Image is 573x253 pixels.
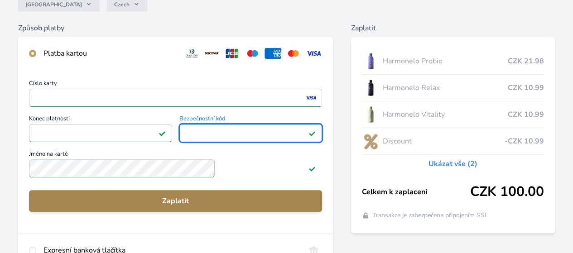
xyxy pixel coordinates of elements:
[383,82,508,93] span: Harmonelo Relax
[33,127,168,139] iframe: Iframe pro datum vypršení platnosti
[25,1,82,8] span: [GEOGRAPHIC_DATA]
[308,165,316,172] img: Platné pole
[179,116,323,124] span: Bezpečnostní kód
[183,127,318,139] iframe: Iframe pro bezpečnostní kód
[305,48,322,59] img: visa.svg
[383,136,505,147] span: Discount
[244,48,261,59] img: maestro.svg
[183,48,200,59] img: diners.svg
[362,186,470,197] span: Celkem k zaplacení
[505,136,544,147] span: -CZK 10.99
[362,130,379,153] img: discount-lo.png
[114,1,130,8] span: Czech
[429,158,477,169] a: Ukázat vše (2)
[383,109,508,120] span: Harmonelo Vitality
[285,48,302,59] img: mc.svg
[36,196,315,206] span: Zaplatit
[305,94,317,102] img: visa
[470,184,544,200] span: CZK 100.00
[33,91,318,104] iframe: Iframe pro číslo karty
[351,23,555,33] h6: Zaplatit
[18,23,333,33] h6: Způsob platby
[224,48,241,59] img: jcb.svg
[508,82,544,93] span: CZK 10.99
[265,48,281,59] img: amex.svg
[29,116,172,124] span: Konec platnosti
[373,211,488,220] span: Transakce je zabezpečena připojením SSL
[159,129,166,137] img: Platné pole
[362,50,379,72] img: CLEAN_PROBIO_se_stinem_x-lo.jpg
[43,48,176,59] div: Platba kartou
[29,151,322,159] span: Jméno na kartě
[29,81,322,89] span: Číslo karty
[362,76,379,99] img: CLEAN_RELAX_se_stinem_x-lo.jpg
[383,56,508,67] span: Harmonelo Probio
[508,56,544,67] span: CZK 21.98
[508,109,544,120] span: CZK 10.99
[308,129,316,137] img: Platné pole
[362,103,379,126] img: CLEAN_VITALITY_se_stinem_x-lo.jpg
[203,48,220,59] img: discover.svg
[29,190,322,212] button: Zaplatit
[29,159,215,177] input: Jméno na kartěPlatné pole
